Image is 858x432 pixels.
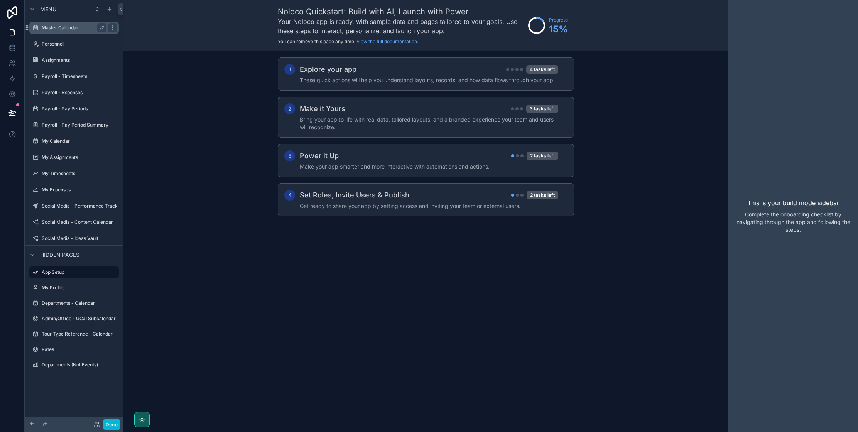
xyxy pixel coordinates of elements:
[40,5,56,13] span: Menu
[29,22,119,34] a: Master Calendar
[103,419,120,430] button: Done
[29,297,119,309] a: Departments - Calendar
[42,138,117,144] label: My Calendar
[29,54,119,66] a: Assignments
[42,89,117,96] label: Payroll - Expenses
[29,167,119,180] a: My Timesheets
[40,251,79,259] span: Hidden pages
[29,343,119,356] a: Rates
[42,25,103,31] label: Master Calendar
[42,316,117,322] label: Admin/Office - GCal Subcalendar
[42,219,117,225] label: Social Media - Content Calendar
[29,282,119,294] a: My Profile
[29,232,119,245] a: Social Media - Ideas Vault
[42,106,117,112] label: Payroll - Pay Periods
[29,359,119,371] a: Departments (Not Events)
[29,135,119,147] a: My Calendar
[549,23,568,35] span: 15 %
[278,17,524,35] h3: Your Noloco app is ready, with sample data and pages tailored to your goals. Use these steps to i...
[356,39,418,44] a: View the full documentation.
[29,86,119,99] a: Payroll - Expenses
[42,187,117,193] label: My Expenses
[29,70,119,83] a: Payroll - Timesheets
[29,151,119,164] a: My Assignments
[42,203,122,209] label: Social Media - Performance Tracker
[42,300,117,306] label: Departments - Calendar
[278,6,524,17] h1: Noloco Quickstart: Build with AI, Launch with Power
[42,285,117,291] label: My Profile
[29,312,119,325] a: Admin/Office - GCal Subcalendar
[29,184,119,196] a: My Expenses
[735,211,852,234] p: Complete the onboarding checklist by navigating through the app and following the steps.
[42,122,117,128] label: Payroll - Pay Period Summary
[29,119,119,131] a: Payroll - Pay Period Summary
[42,362,117,368] label: Departments (Not Events)
[42,269,114,275] label: App Setup
[29,216,119,228] a: Social Media - Content Calendar
[29,328,119,340] a: Tour Type Reference - Calendar
[29,103,119,115] a: Payroll - Pay Periods
[42,235,117,241] label: Social Media - Ideas Vault
[29,38,119,50] a: Personnel
[42,73,117,79] label: Payroll - Timesheets
[29,266,119,278] a: App Setup
[29,200,119,212] a: Social Media - Performance Tracker
[747,198,839,208] p: This is your build mode sidebar
[42,331,117,337] label: Tour Type Reference - Calendar
[42,346,117,353] label: Rates
[42,57,117,63] label: Assignments
[42,41,117,47] label: Personnel
[42,154,117,160] label: My Assignments
[278,39,355,44] span: You can remove this page any time.
[42,170,117,177] label: My Timesheets
[549,17,568,23] span: Progress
